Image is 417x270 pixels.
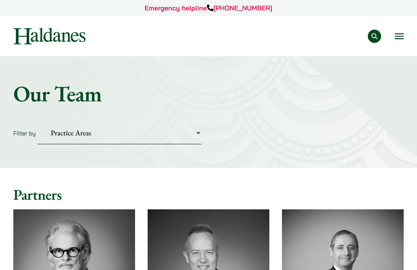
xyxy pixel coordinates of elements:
button: Search [368,30,381,43]
button: Open menu [395,33,404,39]
h1: Our Team [13,80,404,107]
label: Filter by [13,129,36,137]
h2: Partners [13,186,404,203]
img: Logo of Haldanes [13,28,85,44]
a: Emergency helpline[PHONE_NUMBER] [145,4,272,12]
